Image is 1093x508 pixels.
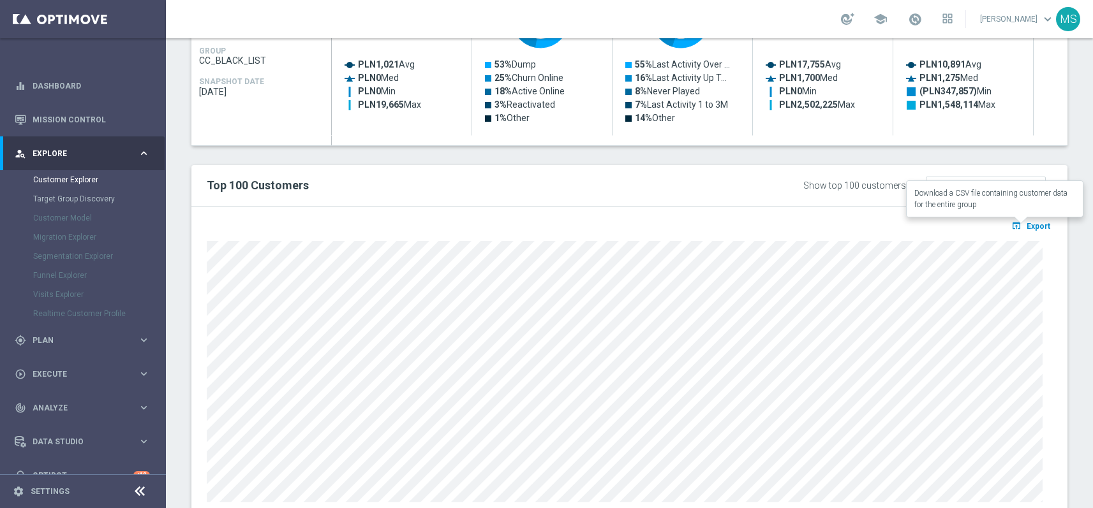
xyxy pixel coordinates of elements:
[494,73,512,83] tspan: 25%
[138,147,150,159] i: keyboard_arrow_right
[635,86,700,96] text: Never Played
[138,368,150,380] i: keyboard_arrow_right
[635,73,652,83] tspan: 16%
[33,247,165,266] div: Segmentation Explorer
[33,175,133,185] a: Customer Explorer
[919,73,960,83] tspan: PLN1,275
[14,115,151,125] button: Mission Control
[779,99,838,110] tspan: PLN2,502,225
[14,81,151,91] button: equalizer Dashboard
[1027,222,1050,231] span: Export
[138,334,150,346] i: keyboard_arrow_right
[494,86,512,96] tspan: 18%
[33,285,165,304] div: Visits Explorer
[635,59,652,69] tspan: 55%
[779,86,802,96] tspan: PLN0
[1056,7,1080,31] div: MS
[358,86,381,96] tspan: PLN0
[494,73,563,83] text: Churn Online
[199,77,264,86] h4: SNAPSHOT DATE
[494,59,512,69] tspan: 53%
[15,470,26,481] i: lightbulb
[15,80,26,92] i: equalizer
[14,149,151,159] button: person_search Explore keyboard_arrow_right
[779,59,841,69] text: Avg
[494,99,555,110] text: Reactivated
[33,370,138,378] span: Execute
[33,208,165,228] div: Customer Model
[33,404,138,412] span: Analyze
[919,59,981,69] text: Avg
[1009,217,1052,234] button: open_in_browser Export
[15,148,26,159] i: person_search
[494,113,507,123] tspan: 1%
[15,458,150,492] div: Optibot
[14,369,151,379] button: play_circle_outline Execute keyboard_arrow_right
[14,470,151,481] button: lightbulb Optibot +10
[779,99,855,110] text: Max
[15,368,138,380] div: Execute
[635,99,728,110] text: Last Activity 1 to 3M
[133,471,150,479] div: +10
[15,402,138,414] div: Analyze
[33,337,138,344] span: Plan
[15,368,26,380] i: play_circle_outline
[635,59,730,69] text: Last Activity Over …
[358,73,399,83] text: Med
[635,99,647,110] tspan: 7%
[33,170,165,189] div: Customer Explorer
[15,402,26,414] i: track_changes
[494,86,565,96] text: Active Online
[919,86,992,97] text: Min
[13,486,24,497] i: settings
[33,228,165,247] div: Migration Explorer
[14,437,151,447] button: Data Studio keyboard_arrow_right
[779,73,820,83] tspan: PLN1,700
[494,113,530,123] text: Other
[15,335,138,346] div: Plan
[199,55,324,66] span: CC_BLACK_LIST
[919,73,978,83] text: Med
[1011,221,1025,231] i: open_in_browser
[358,99,404,110] tspan: PLN19,665
[358,73,381,83] tspan: PLN0
[1041,12,1055,26] span: keyboard_arrow_down
[494,59,536,69] text: Dump
[803,180,918,191] div: Show top 100 customers by
[919,99,979,110] tspan: PLN1,548,114
[33,69,150,103] a: Dashboard
[15,69,150,103] div: Dashboard
[199,47,226,55] h4: GROUP
[779,86,817,96] text: Min
[199,87,324,97] span: 2025-10-07
[635,73,727,83] text: Last Activity Up T…
[33,266,165,285] div: Funnel Explorer
[33,438,138,446] span: Data Studio
[494,99,507,110] tspan: 3%
[635,113,652,123] tspan: 14%
[358,59,415,69] text: Avg
[919,86,977,97] tspan: (PLN347,857)
[358,59,399,69] tspan: PLN1,021
[779,73,838,83] text: Med
[358,86,396,96] text: Min
[779,59,825,69] tspan: PLN17,755
[635,113,675,123] text: Other
[33,189,165,208] div: Target Group Discovery
[138,435,150,447] i: keyboard_arrow_right
[15,436,138,447] div: Data Studio
[138,402,150,414] i: keyboard_arrow_right
[33,194,133,204] a: Target Group Discovery
[15,103,150,136] div: Mission Control
[14,403,151,413] button: track_changes Analyze keyboard_arrow_right
[207,178,692,193] h2: Top 100 Customers
[635,86,647,96] tspan: 8%
[15,148,138,159] div: Explore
